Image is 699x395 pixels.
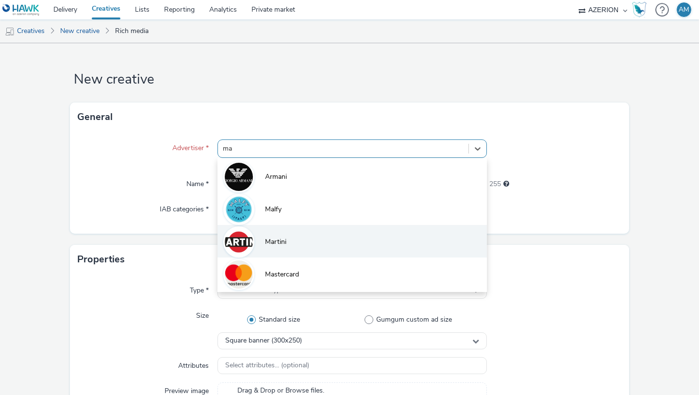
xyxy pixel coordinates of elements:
[265,205,282,214] span: Malfy
[186,282,213,295] label: Type *
[225,195,253,223] img: Malfy
[259,315,300,325] span: Standard size
[632,2,650,17] a: Hawk Academy
[156,201,213,214] label: IAB categories *
[679,2,689,17] div: AM
[110,19,153,43] a: Rich media
[2,4,40,16] img: undefined Logo
[225,337,302,345] span: Square banner (300x250)
[77,252,125,267] h3: Properties
[225,260,253,289] img: Mastercard
[632,2,647,17] img: Hawk Academy
[265,172,287,182] span: Armani
[225,361,309,370] span: Select attributes... (optional)
[225,286,288,294] span: Select creative type...
[77,110,113,124] h3: General
[376,315,452,325] span: Gumgum custom ad size
[265,237,286,247] span: Martini
[183,175,213,189] label: Name *
[174,357,213,371] label: Attributes
[489,179,501,189] span: 255
[192,307,213,321] label: Size
[225,228,253,256] img: Martini
[55,19,104,43] a: New creative
[168,139,213,153] label: Advertiser *
[5,27,15,36] img: mobile
[265,270,299,279] span: Mastercard
[70,70,629,89] h1: New creative
[503,179,509,189] div: Maximum 255 characters
[225,163,253,191] img: Armani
